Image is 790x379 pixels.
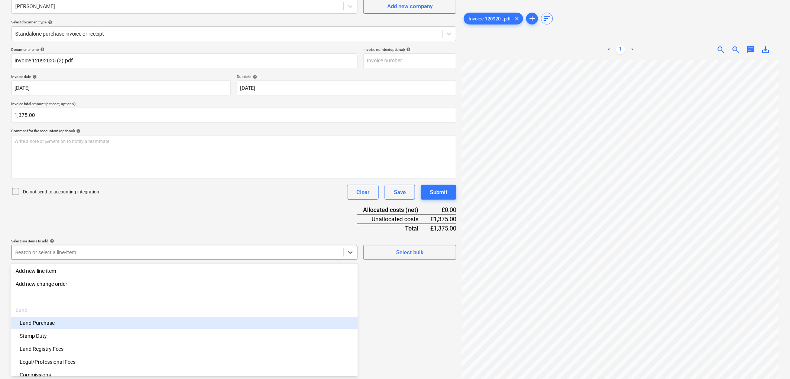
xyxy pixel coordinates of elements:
[753,343,790,379] iframe: Chat Widget
[363,53,456,68] input: Invoice number
[512,14,521,23] span: clear
[39,47,45,52] span: help
[48,239,54,243] span: help
[363,47,456,52] div: Invoice number (optional)
[387,1,433,11] div: Add new company
[430,206,456,215] div: £0.00
[11,304,358,316] div: Land
[46,20,52,24] span: help
[11,317,358,329] div: -- Land Purchase
[251,75,257,79] span: help
[11,128,456,133] div: Comment for the accountant (optional)
[528,14,537,23] span: add
[628,45,637,54] a: Next page
[396,248,424,257] div: Select bulk
[464,16,515,22] span: Invoice 120920...pdf
[11,343,358,355] div: -- Land Registry Fees
[11,81,231,95] input: Invoice date not specified
[761,45,770,54] span: save_alt
[11,53,357,68] input: Document name
[75,129,81,133] span: help
[616,45,625,54] a: Page 1 is your current page
[394,187,406,197] div: Save
[421,185,456,200] button: Submit
[385,185,415,200] button: Save
[356,187,369,197] div: Clear
[11,356,358,368] div: -- Legal/Professional Fees
[11,291,358,303] div: ------------------------------
[23,189,99,195] p: Do not send to accounting integration
[357,224,430,233] div: Total
[430,215,456,224] div: £1,375.00
[430,224,456,233] div: £1,375.00
[746,45,755,54] span: chat
[357,215,430,224] div: Unallocated costs
[237,74,456,79] div: Due date
[11,239,357,244] div: Select line-items to add
[464,13,523,24] div: Invoice 120920...pdf
[31,75,37,79] span: help
[731,45,740,54] span: zoom_out
[11,47,357,52] div: Document name
[405,47,411,52] span: help
[237,81,456,95] input: Due date not specified
[716,45,725,54] span: zoom_in
[347,185,379,200] button: Clear
[430,187,447,197] div: Submit
[11,20,456,24] div: Select document type
[543,14,551,23] span: sort
[604,45,613,54] a: Previous page
[11,101,456,108] p: Invoice total amount (net cost, optional)
[11,278,358,290] div: Add new change order
[11,108,456,122] input: Invoice total amount (net cost, optional)
[11,74,231,79] div: Invoice date
[11,330,358,342] div: -- Stamp Duty
[363,245,456,260] button: Select bulk
[11,265,358,277] div: Add new line-item
[357,206,430,215] div: Allocated costs (net)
